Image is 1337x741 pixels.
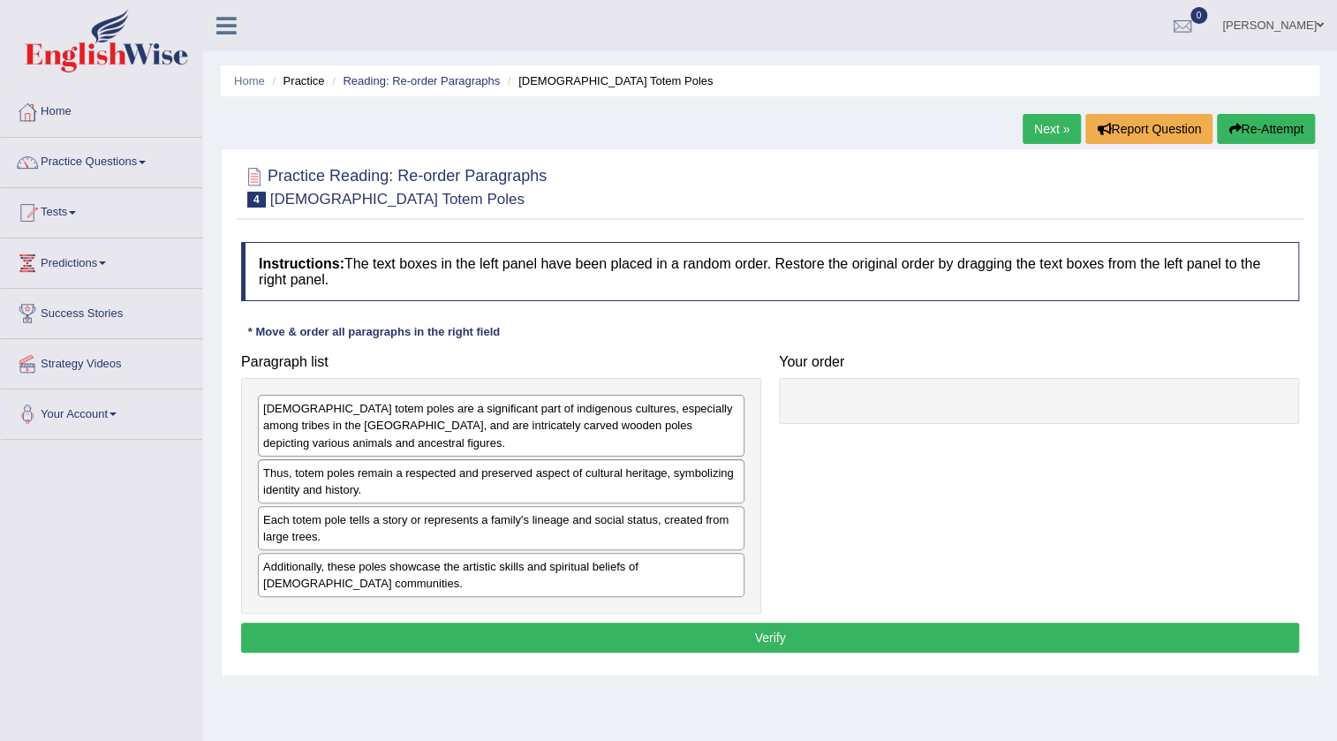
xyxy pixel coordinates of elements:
[241,163,547,208] h2: Practice Reading: Re-order Paragraphs
[241,323,507,340] div: * Move & order all paragraphs in the right field
[1,289,202,333] a: Success Stories
[268,72,324,89] li: Practice
[1190,7,1208,24] span: 0
[1,138,202,182] a: Practice Questions
[1023,114,1081,144] a: Next »
[1,87,202,132] a: Home
[1085,114,1212,144] button: Report Question
[343,74,500,87] a: Reading: Re-order Paragraphs
[258,506,744,550] div: Each totem pole tells a story or represents a family's lineage and social status, created from la...
[241,242,1299,301] h4: The text boxes in the left panel have been placed in a random order. Restore the original order b...
[1,339,202,383] a: Strategy Videos
[259,256,344,271] b: Instructions:
[503,72,714,89] li: [DEMOGRAPHIC_DATA] Totem Poles
[1,389,202,434] a: Your Account
[258,553,744,597] div: Additionally, these poles showcase the artistic skills and spiritual beliefs of [DEMOGRAPHIC_DATA...
[241,354,761,370] h4: Paragraph list
[1,188,202,232] a: Tests
[779,354,1299,370] h4: Your order
[258,459,744,503] div: Thus, totem poles remain a respected and preserved aspect of cultural heritage, symbolizing ident...
[1,238,202,283] a: Predictions
[258,395,744,456] div: [DEMOGRAPHIC_DATA] totem poles are a significant part of indigenous cultures, especially among tr...
[270,191,525,208] small: [DEMOGRAPHIC_DATA] Totem Poles
[234,74,265,87] a: Home
[241,623,1299,653] button: Verify
[247,192,266,208] span: 4
[1217,114,1315,144] button: Re-Attempt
